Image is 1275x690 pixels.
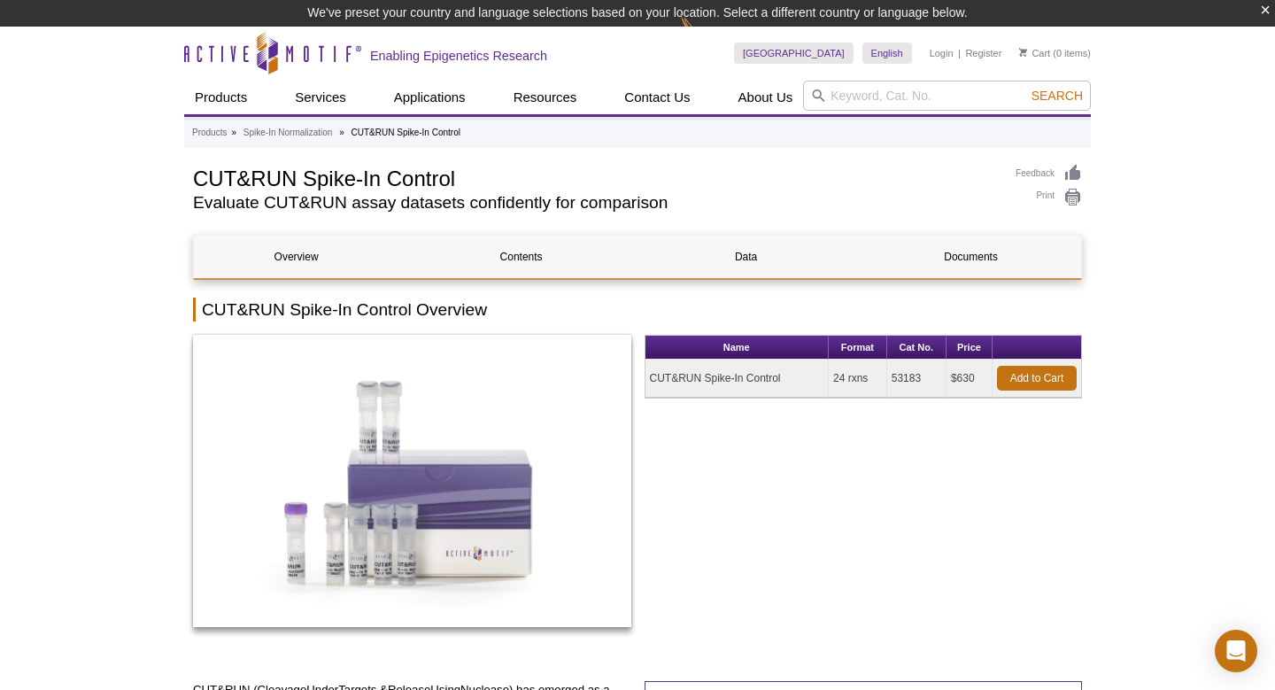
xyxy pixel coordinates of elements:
[193,195,998,211] h2: Evaluate CUT&RUN assay datasets confidently for comparison
[383,81,476,114] a: Applications
[997,366,1077,391] a: Add to Cart
[680,13,727,55] img: Change Here
[503,81,588,114] a: Resources
[1032,89,1083,103] span: Search
[193,164,998,190] h1: CUT&RUN Spike-In Control
[1026,88,1088,104] button: Search
[862,43,912,64] a: English
[645,336,830,360] th: Name
[947,336,993,360] th: Price
[1019,47,1050,59] a: Cart
[965,47,1001,59] a: Register
[958,43,961,64] li: |
[803,81,1091,111] input: Keyword, Cat. No.
[887,360,947,398] td: 53183
[829,360,887,398] td: 24 rxns
[243,125,333,141] a: Spike-In Normalization
[645,360,830,398] td: CUT&RUN Spike-In Control
[728,81,804,114] a: About Us
[829,336,887,360] th: Format
[193,298,1082,322] h2: CUT&RUN Spike-In Control Overview
[194,236,398,278] a: Overview
[419,236,623,278] a: Contents
[1016,164,1082,183] a: Feedback
[1215,630,1257,672] div: Open Intercom Messenger
[284,81,357,114] a: Services
[930,47,954,59] a: Login
[947,360,993,398] td: $630
[1016,188,1082,207] a: Print
[1019,48,1027,57] img: Your Cart
[370,48,547,64] h2: Enabling Epigenetics Research
[614,81,700,114] a: Contact Us
[887,336,947,360] th: Cat No.
[869,236,1073,278] a: Documents
[192,125,227,141] a: Products
[644,236,848,278] a: Data
[352,128,460,137] li: CUT&RUN Spike-In Control
[184,81,258,114] a: Products
[193,335,631,627] img: CUT&RUN Spike-In Control Kit
[339,128,344,137] li: »
[734,43,854,64] a: [GEOGRAPHIC_DATA]
[231,128,236,137] li: »
[1019,43,1091,64] li: (0 items)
